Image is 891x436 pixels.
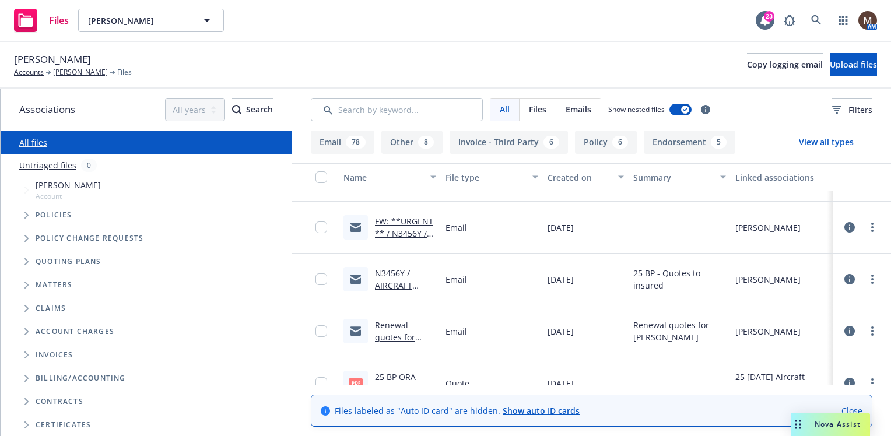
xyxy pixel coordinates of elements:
span: Matters [36,282,72,289]
input: Toggle Row Selected [315,325,327,337]
span: Upload files [830,59,877,70]
button: Created on [543,163,628,191]
div: 8 [418,136,434,149]
span: [PERSON_NAME] [36,179,101,191]
a: 25 BP ORA Quote.pdf [375,371,416,395]
div: [PERSON_NAME] [735,325,801,337]
a: Search [805,9,828,32]
span: Policy change requests [36,235,143,242]
span: Show nested files [608,104,665,114]
input: Toggle Row Selected [315,377,327,389]
div: Tree Example [1,177,292,367]
a: [PERSON_NAME] [53,67,108,78]
span: Emails [566,103,591,115]
a: Untriaged files [19,159,76,171]
div: [PERSON_NAME] [735,221,801,234]
span: 25 BP - Quotes to insured [633,267,726,291]
span: Filters [832,104,872,116]
a: more [865,376,879,390]
button: File type [441,163,543,191]
span: Files [117,67,132,78]
div: 0 [81,159,97,172]
span: Certificates [36,421,91,428]
span: [DATE] [548,377,574,389]
span: [DATE] [548,221,574,234]
input: Toggle Row Selected [315,273,327,285]
a: Close [841,405,862,417]
div: Drag to move [791,413,805,436]
button: [PERSON_NAME] [78,9,224,32]
div: [PERSON_NAME] [735,273,801,286]
button: Filters [832,98,872,121]
span: Email [445,325,467,337]
a: more [865,324,879,338]
a: more [865,272,879,286]
img: photo [858,11,877,30]
a: Show auto ID cards [503,405,580,416]
span: Account [36,191,101,201]
span: Invoices [36,351,73,358]
span: Account charges [36,328,114,335]
button: Other [381,131,443,154]
div: Summary [633,171,713,184]
span: Email [445,221,467,234]
input: Search by keyword... [311,98,483,121]
div: 23 [764,11,774,22]
input: Toggle Row Selected [315,221,327,233]
button: Policy [575,131,637,154]
input: Select all [315,171,327,183]
div: Search [232,99,273,121]
a: Accounts [14,67,44,78]
span: Quoting plans [36,258,101,265]
button: View all types [780,131,872,154]
span: Policies [36,212,72,219]
span: Billing/Accounting [36,375,126,382]
a: more [865,220,879,234]
span: Filters [848,104,872,116]
button: Linked associations [731,163,833,191]
span: Claims [36,305,66,312]
a: Renewal quotes for [PERSON_NAME] [375,319,433,367]
span: [PERSON_NAME] [14,52,91,67]
span: [DATE] [548,325,574,337]
span: Copy logging email [747,59,823,70]
button: Name [339,163,441,191]
span: Quote [445,377,469,389]
a: Switch app [832,9,855,32]
button: Endorsement [644,131,735,154]
div: 6 [543,136,559,149]
button: Copy logging email [747,53,823,76]
svg: Search [232,105,241,114]
div: 5 [711,136,727,149]
span: Renewal quotes for [PERSON_NAME] [633,319,726,343]
button: Invoice - Third Party [450,131,568,154]
div: Name [343,171,423,184]
span: Contracts [36,398,83,405]
span: Associations [19,102,75,117]
div: Linked associations [735,171,828,184]
span: Email [445,273,467,286]
a: N3456Y / AIRCRAFT QUOTE / [PERSON_NAME] [375,268,433,328]
span: Files [49,16,69,25]
button: SearchSearch [232,98,273,121]
span: Files [529,103,546,115]
div: File type [445,171,525,184]
a: FW: **URGENT ** / N3456Y / AIRCRAFT QUOTE / [PERSON_NAME] [375,216,433,288]
span: All [500,103,510,115]
div: 78 [346,136,366,149]
span: Nova Assist [815,419,861,429]
span: [PERSON_NAME] [88,15,189,27]
button: Nova Assist [791,413,870,436]
a: Report a Bug [778,9,801,32]
button: Email [311,131,374,154]
button: Upload files [830,53,877,76]
button: Summary [629,163,731,191]
a: Files [9,4,73,37]
span: [DATE] [548,273,574,286]
span: Files labeled as "Auto ID card" are hidden. [335,405,580,417]
a: All files [19,137,47,148]
span: pdf [349,378,363,387]
div: Created on [548,171,611,184]
div: 6 [612,136,628,149]
div: 25 [DATE] Aircraft - Personal Renewal [735,371,828,395]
